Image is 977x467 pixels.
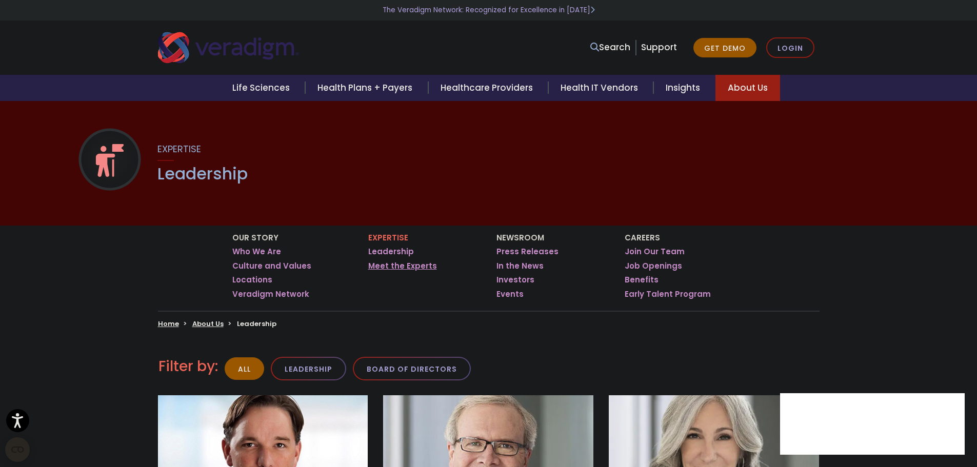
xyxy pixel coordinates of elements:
[780,393,965,455] iframe: Drift Chat Widget
[305,75,428,101] a: Health Plans + Payers
[158,319,179,329] a: Home
[625,289,711,299] a: Early Talent Program
[192,319,224,329] a: About Us
[353,357,471,381] button: Board of Directors
[158,31,299,65] img: Veradigm logo
[766,37,814,58] a: Login
[157,164,248,184] h1: Leadership
[271,357,346,381] button: Leadership
[232,247,281,257] a: Who We Are
[625,261,682,271] a: Job Openings
[496,261,544,271] a: In the News
[715,75,780,101] a: About Us
[625,247,685,257] a: Join Our Team
[383,5,595,15] a: The Veradigm Network: Recognized for Excellence in [DATE]Learn More
[368,247,414,257] a: Leadership
[158,358,218,375] h2: Filter by:
[368,261,437,271] a: Meet the Experts
[496,247,559,257] a: Press Releases
[653,75,715,101] a: Insights
[625,275,659,285] a: Benefits
[693,38,756,58] a: Get Demo
[5,437,30,462] button: Open CMP widget
[232,275,272,285] a: Locations
[232,289,309,299] a: Veradigm Network
[590,40,630,54] a: Search
[225,357,264,380] button: All
[496,275,534,285] a: Investors
[157,143,201,155] span: Expertise
[548,75,653,101] a: Health IT Vendors
[496,289,524,299] a: Events
[590,5,595,15] span: Learn More
[428,75,548,101] a: Healthcare Providers
[232,261,311,271] a: Culture and Values
[220,75,305,101] a: Life Sciences
[641,41,677,53] a: Support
